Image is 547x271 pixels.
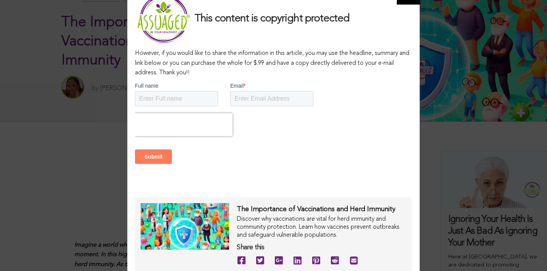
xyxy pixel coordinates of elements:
[141,203,229,250] img: copyright image
[135,82,412,197] iframe: Form 0
[237,206,395,213] span: The Importance of Vaccinations and Herd Immunity
[237,243,406,252] h4: Share this
[135,49,412,78] p: However, if you would like to share the information in this article, you may use the headline, su...
[237,215,406,239] div: Discover why vaccinations are vital for herd immunity and community protection. Learn how vaccine...
[509,234,547,271] iframe: Chat Widget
